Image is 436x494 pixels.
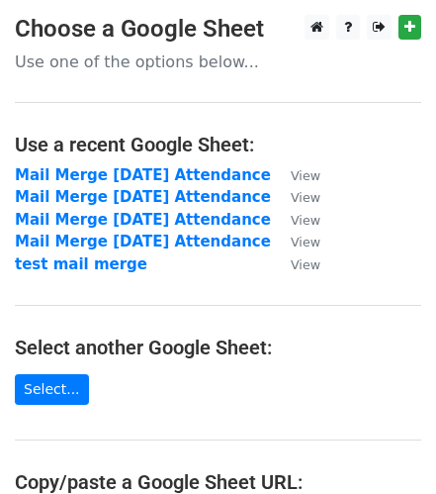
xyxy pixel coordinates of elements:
a: View [271,255,320,273]
small: View [291,190,320,205]
a: Mail Merge [DATE] Attendance [15,211,271,229]
a: View [271,211,320,229]
a: test mail merge [15,255,147,273]
h3: Choose a Google Sheet [15,15,421,44]
small: View [291,168,320,183]
small: View [291,257,320,272]
a: Mail Merge [DATE] Attendance [15,166,271,184]
a: Mail Merge [DATE] Attendance [15,188,271,206]
small: View [291,235,320,249]
a: View [271,166,320,184]
small: View [291,213,320,228]
a: Mail Merge [DATE] Attendance [15,233,271,250]
a: View [271,233,320,250]
a: Select... [15,374,89,405]
h4: Copy/paste a Google Sheet URL: [15,470,421,494]
a: View [271,188,320,206]
p: Use one of the options below... [15,51,421,72]
h4: Select another Google Sheet: [15,336,421,359]
h4: Use a recent Google Sheet: [15,133,421,156]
